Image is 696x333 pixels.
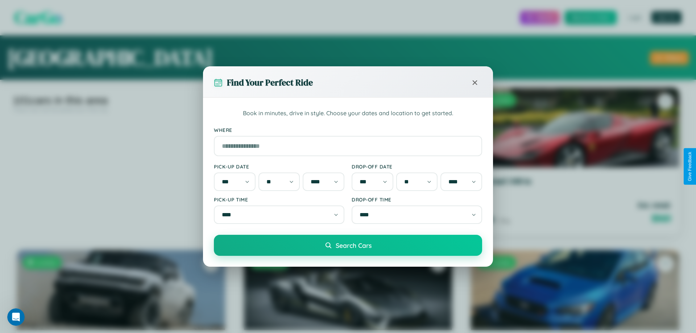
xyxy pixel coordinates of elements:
[214,109,482,118] p: Book in minutes, drive in style. Choose your dates and location to get started.
[352,163,482,170] label: Drop-off Date
[214,235,482,256] button: Search Cars
[214,163,344,170] label: Pick-up Date
[227,76,313,88] h3: Find Your Perfect Ride
[214,196,344,203] label: Pick-up Time
[214,127,482,133] label: Where
[336,241,372,249] span: Search Cars
[352,196,482,203] label: Drop-off Time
